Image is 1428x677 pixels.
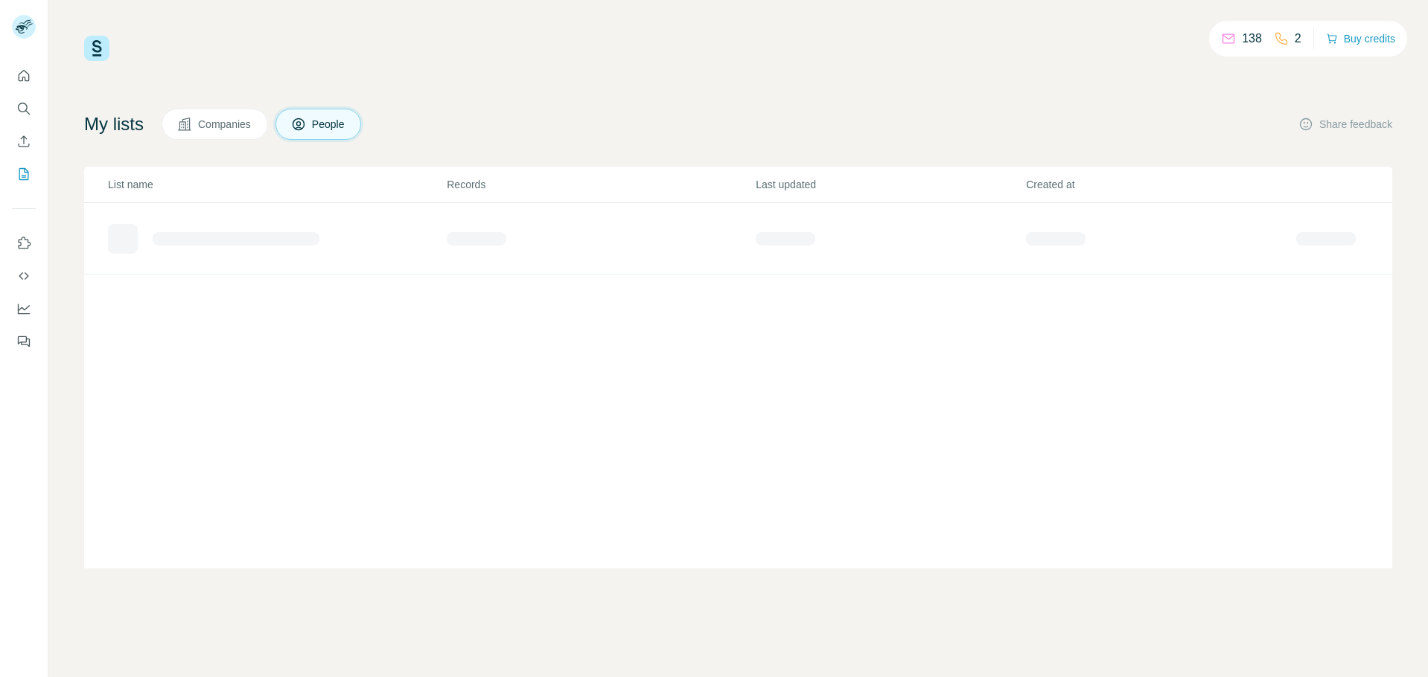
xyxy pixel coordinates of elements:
button: Enrich CSV [12,128,36,155]
p: 2 [1295,30,1301,48]
button: Use Surfe on LinkedIn [12,230,36,257]
p: List name [108,177,445,192]
button: Share feedback [1298,117,1392,132]
button: Dashboard [12,295,36,322]
button: My lists [12,161,36,187]
span: People [312,117,346,132]
button: Feedback [12,328,36,355]
span: Companies [198,117,252,132]
p: Created at [1026,177,1295,192]
button: Buy credits [1326,28,1395,49]
p: 138 [1242,30,1262,48]
button: Search [12,95,36,122]
button: Quick start [12,62,36,89]
button: Use Surfe API [12,263,36,289]
h4: My lists [84,112,144,136]
img: Surfe Logo [84,36,109,61]
p: Records [447,177,754,192]
p: Last updated [756,177,1024,192]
